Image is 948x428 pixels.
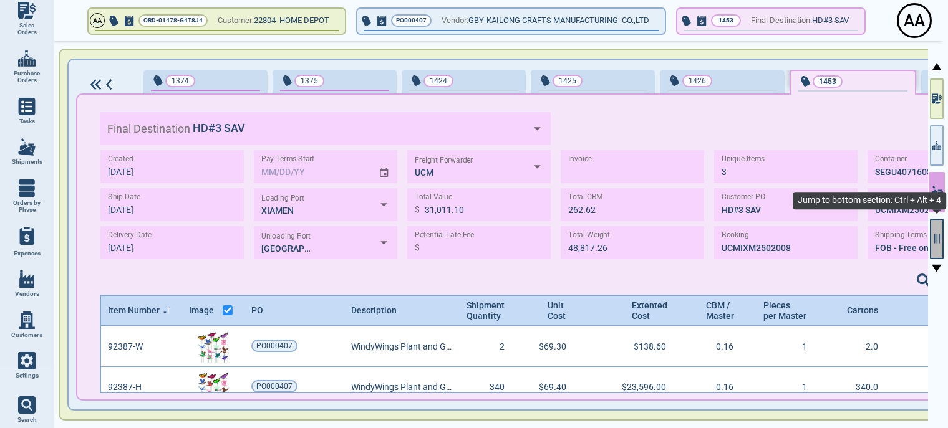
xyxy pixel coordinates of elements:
span: Shipment Quantity [467,300,504,320]
span: Purchase Orders [10,70,44,84]
button: Open [528,156,547,178]
span: Expenses [14,250,41,257]
span: Customers [11,331,42,339]
span: Final Destination: [751,14,812,28]
input: MM/DD/YY [100,188,236,221]
div: 1 [752,326,824,367]
span: 340 [490,382,505,392]
button: PO000407Vendor:GBY-KAILONG CRAFTS MANUFACTURING CO.,LTD [357,9,665,34]
div: 92387-H [101,367,182,407]
div: A A [90,14,104,27]
img: 92387-HImg [198,372,229,403]
button: AAORD-01478-G4T8J4Customer:22804 HOME DEPOT [89,9,345,34]
label: Loading Port [261,194,304,202]
label: Booking [722,231,749,240]
span: Shipments [12,158,42,166]
span: Item Number [108,305,160,315]
span: 22804 [254,14,279,28]
p: $ [415,241,420,254]
span: 340.0 [856,382,878,392]
label: Pay Terms Start [261,155,314,164]
label: Ship Date [108,193,140,202]
button: Open [374,232,394,254]
span: WindyWings Plant and Garden Stake Asst WEST COAST [351,341,455,351]
span: Settings [16,372,39,379]
img: menu_icon [18,179,36,197]
input: MM/DD/YY [254,150,369,183]
label: Created [108,155,133,164]
label: Potential Late Fee [415,231,474,240]
span: PO000407 [396,14,427,27]
button: Open [528,118,547,140]
div: $138.60 [584,326,684,367]
span: Description [351,305,397,315]
p: 1374 [172,75,189,87]
span: HD#3 SAV [812,14,849,28]
span: CBM / Master [706,300,746,320]
span: Image [189,305,214,315]
label: Total Value [415,192,452,201]
span: HOME DEPOT [279,16,329,25]
div: $69.40 [521,367,584,407]
img: ArrowIcon [104,79,114,90]
span: 2.0 [866,341,878,351]
div: A A [899,5,930,36]
img: menu_icon [18,311,36,329]
input: MM/DD/YY [100,150,236,183]
img: menu_icon [18,138,36,156]
img: menu_icon [18,270,36,288]
label: Freight Forwarder [415,156,473,164]
p: 1426 [689,75,706,87]
div: $23,596.00 [584,367,684,407]
span: Cartons [847,305,878,315]
button: Choose date [374,156,397,178]
label: Final Destination [107,121,190,137]
img: menu_icon [18,352,36,369]
span: Extented Cost [632,300,666,320]
label: Invoice [568,155,592,164]
span: Search [17,416,37,424]
img: menu_icon [18,2,36,19]
label: Customer PO [722,193,765,202]
input: MM/DD/YY [100,226,236,259]
label: Delivery Date [108,231,152,240]
span: Sales Orders [10,22,44,36]
label: Total CBM [568,193,603,202]
span: 2 [500,341,505,351]
img: menu_icon [18,98,36,115]
div: 1 [752,367,824,407]
img: DoubleArrowIcon [88,79,104,90]
span: Orders by Phase [10,199,44,214]
span: WindyWings Plant and Garden Stake Asst [351,382,455,392]
p: 1424 [430,75,447,87]
p: 1453 [718,14,733,27]
div: 0.16 [684,326,752,367]
div: 0.16 [684,367,752,407]
span: Vendors [15,290,39,298]
p: 1425 [559,75,576,87]
span: PO [251,305,263,315]
label: Unloading Port [261,232,311,240]
div: $69.30 [521,326,584,367]
span: PO000407 [256,340,293,352]
span: GBY-KAILONG CRAFTS MANUFACTURING CO.,LTD [468,14,649,28]
p: $ [415,203,420,216]
button: 1453Final Destination:HD#3 SAV [677,9,864,34]
span: PO000407 [256,380,293,392]
a: PO000407 [251,340,297,352]
button: Open [374,194,394,216]
img: 92387-WImg [198,331,229,363]
span: Customer: [218,14,254,28]
img: menu_icon [18,50,36,67]
label: Unique Items [722,155,765,164]
a: PO000407 [251,380,297,392]
label: Shipping Terms [875,231,927,240]
span: ORD-01478-G4T8J4 [143,14,203,27]
p: 1375 [301,75,318,87]
span: Unit Cost [548,300,566,320]
label: Total Weight [568,230,610,239]
div: 92387-W [101,326,182,367]
span: Pieces per Master [763,300,806,320]
label: Container [875,155,907,164]
label: Bill of Lading [875,193,919,202]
